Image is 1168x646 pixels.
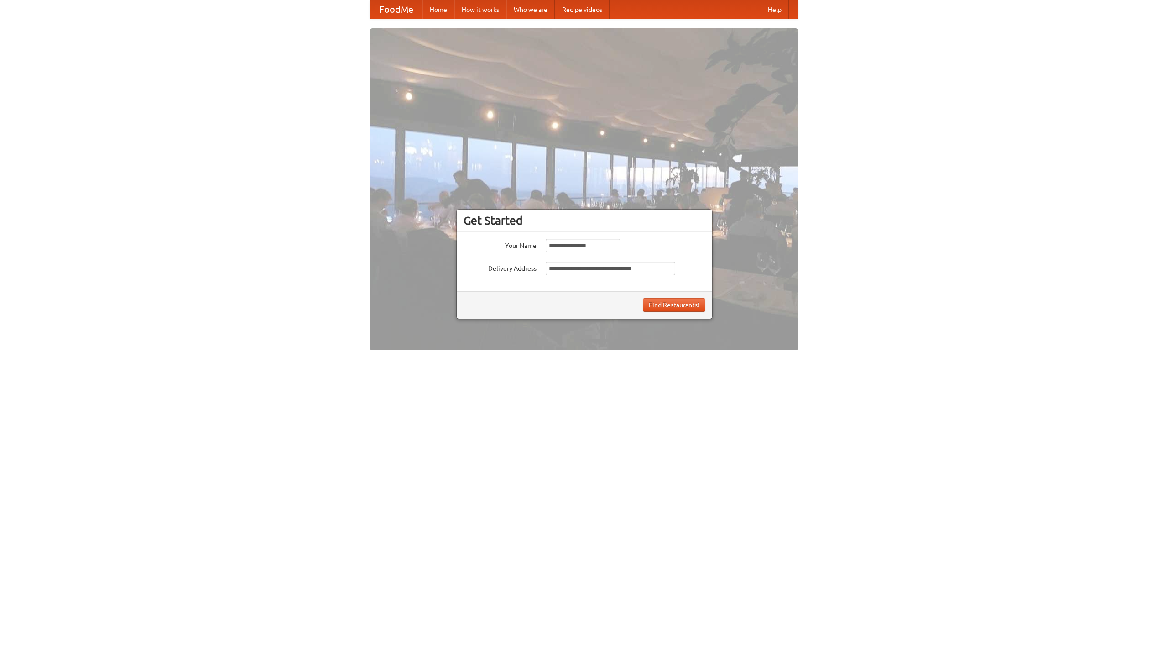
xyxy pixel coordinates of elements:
a: How it works [454,0,506,19]
a: Help [761,0,789,19]
label: Your Name [464,239,537,250]
button: Find Restaurants! [643,298,705,312]
a: Who we are [506,0,555,19]
h3: Get Started [464,214,705,227]
a: FoodMe [370,0,422,19]
a: Recipe videos [555,0,610,19]
a: Home [422,0,454,19]
label: Delivery Address [464,262,537,273]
